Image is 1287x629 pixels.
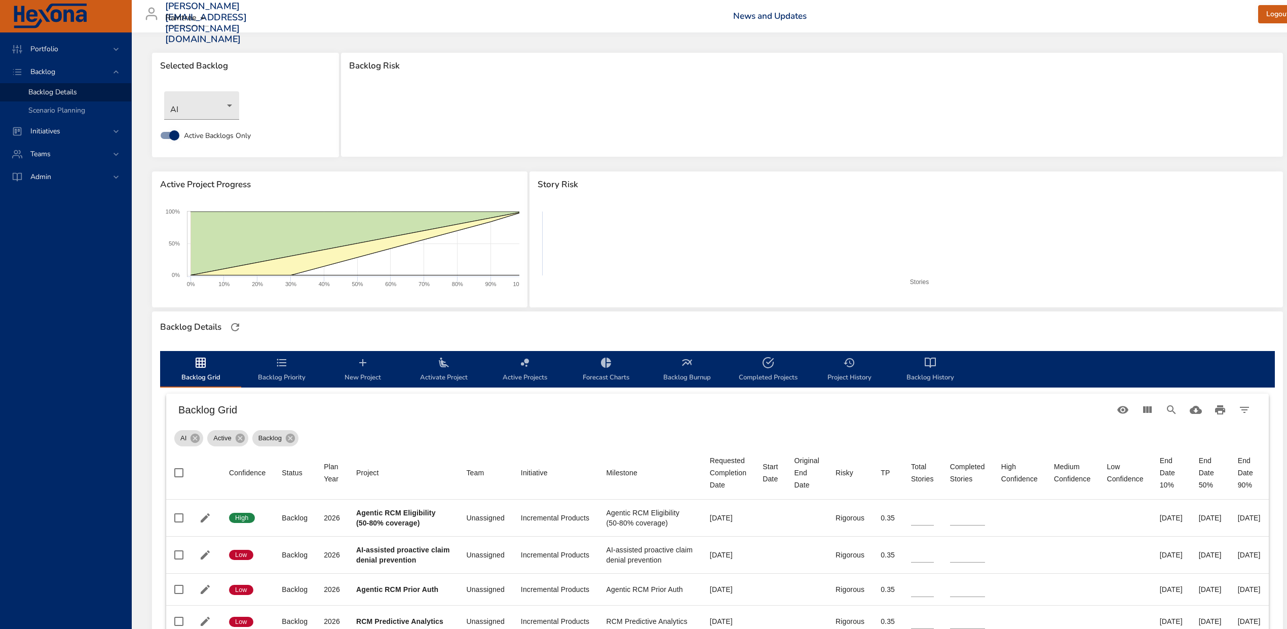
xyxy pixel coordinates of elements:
[165,1,247,45] h3: [PERSON_NAME][EMAIL_ADDRESS][PERSON_NAME][DOMAIN_NAME]
[282,467,302,479] div: Status
[836,467,853,479] div: Risky
[1160,584,1183,595] div: [DATE]
[794,455,819,491] div: Sort
[881,467,890,479] div: TP
[178,402,1111,418] h6: Backlog Grid
[607,467,637,479] div: Sort
[324,584,340,595] div: 2026
[607,584,694,595] div: Agentic RCM Prior Auth
[911,461,934,485] div: Total Stories
[710,455,746,491] div: Sort
[881,584,895,595] div: 0.35
[207,433,237,443] span: Active
[1238,584,1261,595] div: [DATE]
[572,357,640,383] span: Forecast Charts
[763,461,778,485] div: Start Date
[607,616,694,626] div: RCM Predictive Analytics
[1238,616,1261,626] div: [DATE]
[513,281,527,287] text: 100%
[174,433,193,443] span: AI
[521,467,548,479] div: Sort
[356,509,436,527] b: Agentic RCM Eligibility (50-80% coverage)
[521,584,590,595] div: Incremental Products
[356,467,379,479] div: Sort
[466,550,504,560] div: Unassigned
[282,467,302,479] div: Sort
[466,467,484,479] div: Sort
[836,616,864,626] div: Rigorous
[229,585,253,595] span: Low
[324,461,340,485] div: Plan Year
[1184,398,1208,422] button: Download CSV
[1160,550,1183,560] div: [DATE]
[172,272,180,278] text: 0%
[1160,513,1183,523] div: [DATE]
[466,467,504,479] span: Team
[229,513,255,522] span: High
[910,278,929,286] text: Stories
[356,585,438,593] b: Agentic RCM Prior Auth
[166,208,180,215] text: 100%
[160,351,1275,388] div: backlog-tab
[160,180,519,190] span: Active Project Progress
[198,614,213,629] button: Edit Project Details
[794,455,819,491] div: Original End Date
[710,550,746,560] div: [DATE]
[198,510,213,526] button: Edit Project Details
[419,281,430,287] text: 70%
[452,281,463,287] text: 80%
[1001,461,1038,485] div: High Confidence
[324,616,340,626] div: 2026
[1199,584,1222,595] div: [DATE]
[356,467,379,479] div: Project
[1199,513,1222,523] div: [DATE]
[607,508,694,528] div: Agentic RCM Eligibility (50-80% coverage)
[184,130,251,141] span: Active Backlogs Only
[252,430,298,446] div: Backlog
[252,433,288,443] span: Backlog
[385,281,396,287] text: 60%
[485,281,497,287] text: 90%
[22,126,68,136] span: Initiatives
[1199,616,1222,626] div: [DATE]
[733,10,807,22] a: News and Updates
[836,550,864,560] div: Rigorous
[815,357,884,383] span: Project History
[1135,398,1159,422] button: View Columns
[836,584,864,595] div: Rigorous
[607,467,637,479] div: Milestone
[282,467,308,479] span: Status
[164,91,239,120] div: AI
[1001,461,1038,485] div: Sort
[1160,616,1183,626] div: [DATE]
[349,61,1275,71] span: Backlog Risk
[653,357,722,383] span: Backlog Burnup
[356,546,450,564] b: AI-assisted proactive claim denial prevention
[22,67,63,77] span: Backlog
[710,584,746,595] div: [DATE]
[22,172,59,182] span: Admin
[218,281,230,287] text: 10%
[521,550,590,560] div: Incremental Products
[282,513,308,523] div: Backlog
[1238,513,1261,523] div: [DATE]
[607,545,694,565] div: AI-assisted proactive claim denial prevention
[282,584,308,595] div: Backlog
[328,357,397,383] span: New Project
[1111,398,1135,422] button: Standard Views
[763,461,778,485] div: Sort
[28,87,77,97] span: Backlog Details
[229,617,253,626] span: Low
[356,617,443,625] b: RCM Predictive Analytics
[229,467,266,479] span: Confidence
[319,281,330,287] text: 40%
[734,357,803,383] span: Completed Projects
[1107,461,1143,485] div: Low Confidence
[950,461,985,485] div: Completed Stories
[169,240,180,247] text: 50%
[285,281,296,287] text: 30%
[28,106,85,115] span: Scenario Planning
